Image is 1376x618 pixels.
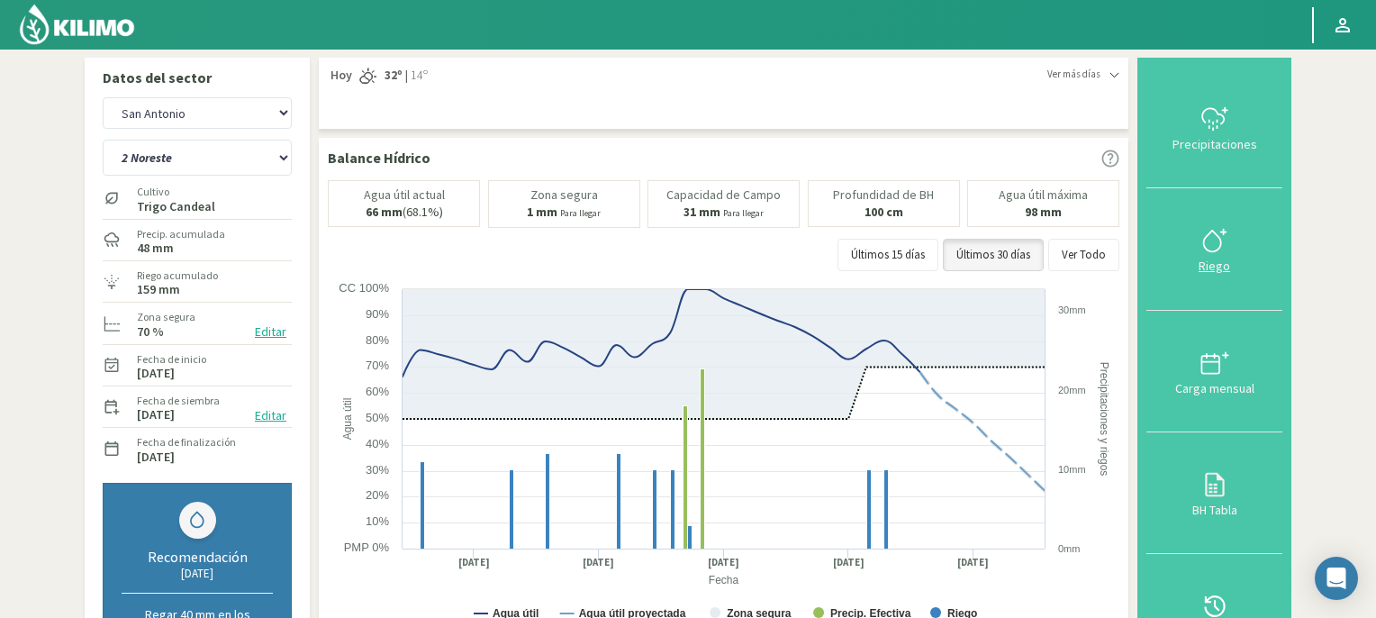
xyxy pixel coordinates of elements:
[366,488,389,502] text: 20%
[328,67,352,85] span: Hoy
[1058,385,1086,395] text: 20mm
[366,204,403,220] b: 66 mm
[943,239,1044,271] button: Últimos 30 días
[408,67,428,85] span: 14º
[137,451,175,463] label: [DATE]
[833,556,865,569] text: [DATE]
[137,309,195,325] label: Zona segura
[249,405,292,426] button: Editar
[366,411,389,424] text: 50%
[405,67,408,85] span: |
[1058,304,1086,315] text: 30mm
[1152,382,1277,395] div: Carga mensual
[583,556,614,569] text: [DATE]
[137,368,175,379] label: [DATE]
[137,434,236,450] label: Fecha de finalización
[527,204,557,220] b: 1 mm
[560,207,601,219] small: Para llegar
[249,322,292,342] button: Editar
[137,326,164,338] label: 70 %
[1152,504,1277,516] div: BH Tabla
[1058,464,1086,475] text: 10mm
[366,205,443,219] p: (68.1%)
[137,393,220,409] label: Fecha de siembra
[1146,432,1282,554] button: BH Tabla
[1146,67,1282,188] button: Precipitaciones
[366,385,389,398] text: 60%
[1152,138,1277,150] div: Precipitaciones
[137,409,175,421] label: [DATE]
[1315,557,1358,600] div: Open Intercom Messenger
[137,284,180,295] label: 159 mm
[666,188,781,202] p: Capacidad de Campo
[723,207,764,219] small: Para llegar
[833,188,934,202] p: Profundidad de BH
[1047,67,1100,82] span: Ver más días
[1146,311,1282,432] button: Carga mensual
[366,359,389,372] text: 70%
[957,556,989,569] text: [DATE]
[122,566,273,581] div: [DATE]
[385,67,403,83] strong: 32º
[366,307,389,321] text: 90%
[1048,239,1119,271] button: Ver Todo
[708,556,739,569] text: [DATE]
[530,188,598,202] p: Zona segura
[1152,259,1277,272] div: Riego
[458,556,490,569] text: [DATE]
[137,201,215,213] label: Trigo Candeal
[364,188,445,202] p: Agua útil actual
[1146,188,1282,310] button: Riego
[122,548,273,566] div: Recomendación
[366,333,389,347] text: 80%
[18,3,136,46] img: Kilimo
[1058,543,1080,554] text: 0mm
[837,239,938,271] button: Últimos 15 días
[137,351,206,368] label: Fecha de inicio
[366,437,389,450] text: 40%
[137,226,225,242] label: Precip. acumulada
[328,147,430,168] p: Balance Hídrico
[137,268,218,284] label: Riego acumulado
[339,281,389,295] text: CC 100%
[366,463,389,477] text: 30%
[137,184,215,200] label: Cultivo
[999,188,1088,202] p: Agua útil máxima
[103,67,292,88] p: Datos del sector
[1098,361,1110,476] text: Precipitaciones y riegos
[865,204,903,220] b: 100 cm
[683,204,720,220] b: 31 mm
[366,514,389,528] text: 10%
[709,574,739,586] text: Fecha
[1025,204,1062,220] b: 98 mm
[137,242,174,254] label: 48 mm
[341,397,354,440] text: Agua útil
[344,541,390,554] text: PMP 0%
